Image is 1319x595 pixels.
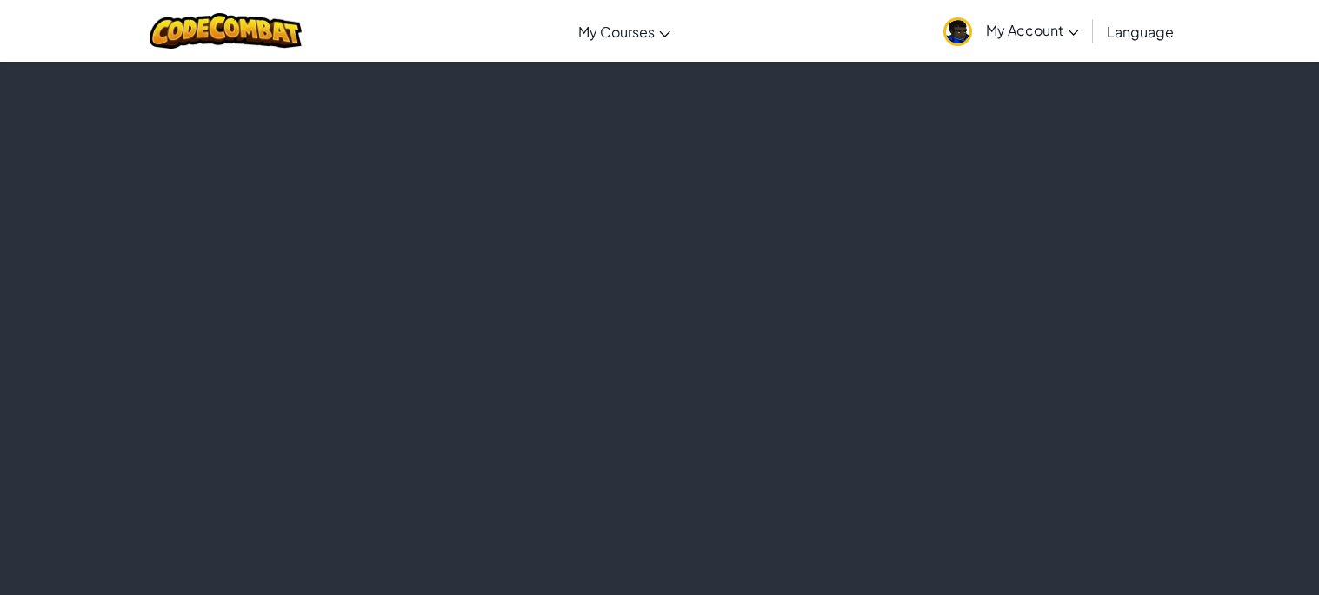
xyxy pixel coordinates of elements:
[578,23,655,41] span: My Courses
[1107,23,1174,41] span: Language
[1098,8,1182,55] a: Language
[986,21,1079,39] span: My Account
[943,17,972,46] img: avatar
[150,13,302,49] img: CodeCombat logo
[935,3,1088,58] a: My Account
[570,8,679,55] a: My Courses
